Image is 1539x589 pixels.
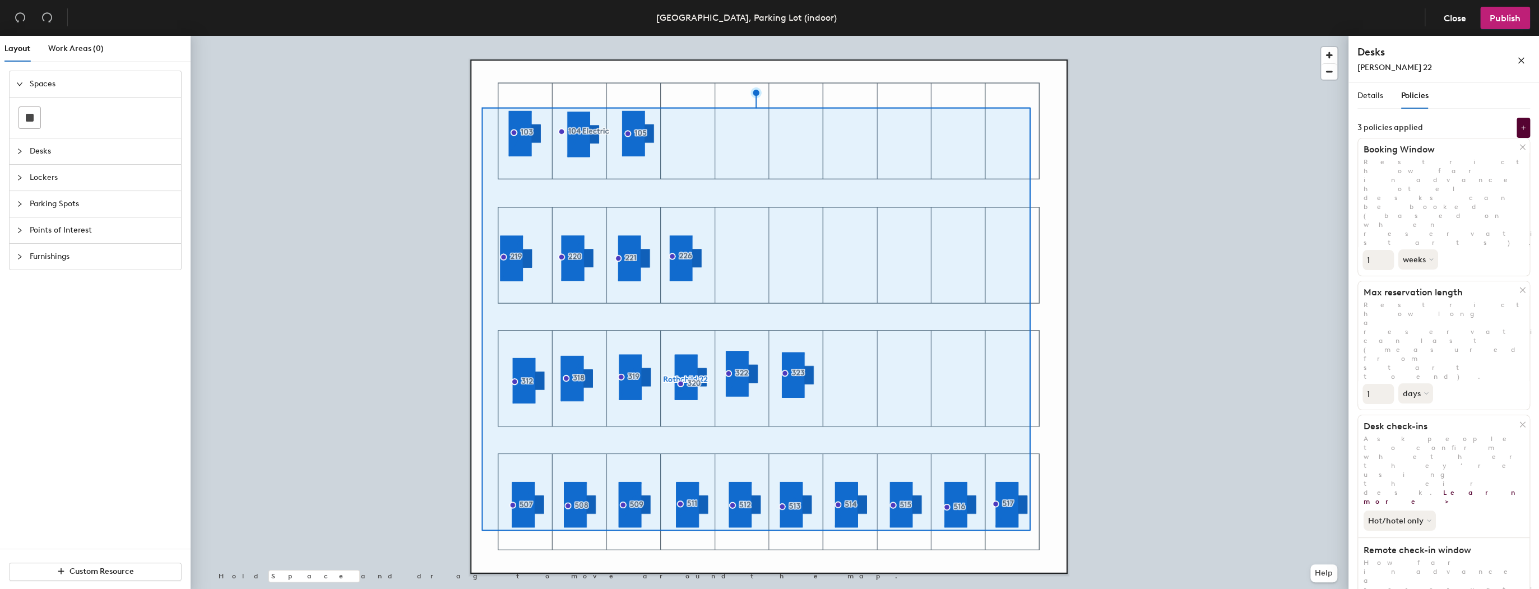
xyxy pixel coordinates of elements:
[1358,287,1519,298] h1: Max reservation length
[15,12,26,23] span: undo
[1357,123,1423,132] div: 3 policies applied
[48,44,104,53] span: Work Areas (0)
[1310,564,1337,582] button: Help
[69,567,134,576] span: Custom Resource
[1434,7,1476,29] button: Close
[1358,144,1519,155] h1: Booking Window
[1364,489,1521,505] a: Learn more >
[1480,7,1530,29] button: Publish
[1444,13,1466,24] span: Close
[1358,157,1529,247] p: Restrict how far in advance hotel desks can be booked (based on when reservation starts).
[1364,435,1533,505] span: Ask people to confirm whether they’re using their desk.
[16,201,23,207] span: collapsed
[1517,57,1525,64] span: close
[16,148,23,155] span: collapsed
[16,227,23,234] span: collapsed
[1358,545,1519,556] h1: Remote check-in window
[36,7,58,29] button: Redo (⌘ + ⇧ + Z)
[1357,45,1481,59] h4: Desks
[30,138,174,164] span: Desks
[9,7,31,29] button: Undo (⌘ + Z)
[1358,300,1529,381] p: Restrict how long a reservation can last (measured from start to end).
[16,81,23,87] span: expanded
[4,44,30,53] span: Layout
[16,253,23,260] span: collapsed
[30,71,174,97] span: Spaces
[30,244,174,270] span: Furnishings
[1398,249,1438,270] button: weeks
[30,165,174,191] span: Lockers
[1357,91,1383,100] span: Details
[656,11,837,25] div: [GEOGRAPHIC_DATA], Parking Lot (indoor)
[1490,13,1521,24] span: Publish
[9,563,182,581] button: Custom Resource
[1357,63,1432,72] span: [PERSON_NAME] 22
[30,191,174,217] span: Parking Spots
[30,217,174,243] span: Points of Interest
[16,174,23,181] span: collapsed
[1401,91,1429,100] span: Policies
[1398,383,1433,404] button: days
[1358,421,1519,432] h1: Desk check-ins
[1364,511,1436,531] button: Hot/hotel only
